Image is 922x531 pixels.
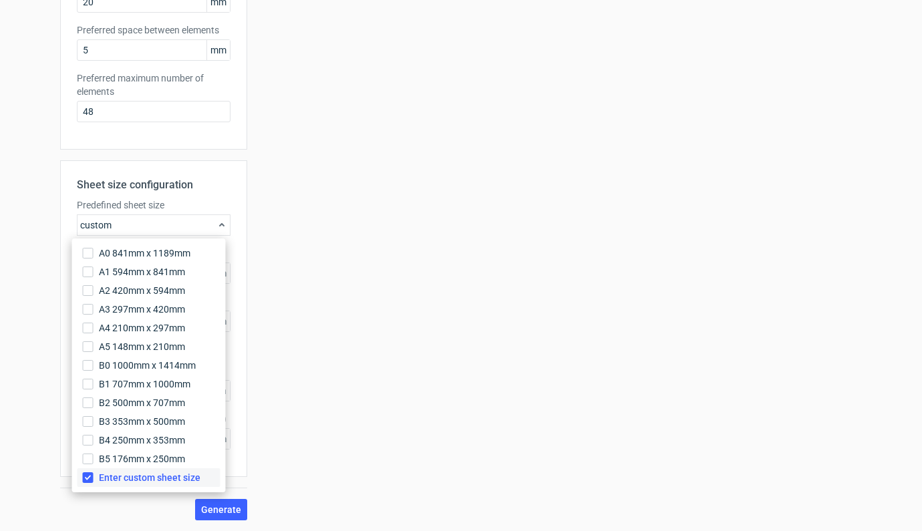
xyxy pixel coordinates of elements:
[99,377,190,391] span: B1 707mm x 1000mm
[99,284,185,297] span: A2 420mm x 594mm
[195,499,247,520] button: Generate
[99,471,200,484] span: Enter custom sheet size
[99,246,190,260] span: A0 841mm x 1189mm
[99,396,185,409] span: B2 500mm x 707mm
[201,505,241,514] span: Generate
[77,23,230,37] label: Preferred space between elements
[99,303,185,316] span: A3 297mm x 420mm
[99,265,185,279] span: A1 594mm x 841mm
[77,198,230,212] label: Predefined sheet size
[77,71,230,98] label: Preferred maximum number of elements
[206,40,230,60] span: mm
[99,415,185,428] span: B3 353mm x 500mm
[99,452,185,466] span: B5 176mm x 250mm
[99,340,185,353] span: A5 148mm x 210mm
[77,214,230,236] div: custom
[99,359,196,372] span: B0 1000mm x 1414mm
[99,321,185,335] span: A4 210mm x 297mm
[77,177,230,193] h2: Sheet size configuration
[99,433,185,447] span: B4 250mm x 353mm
